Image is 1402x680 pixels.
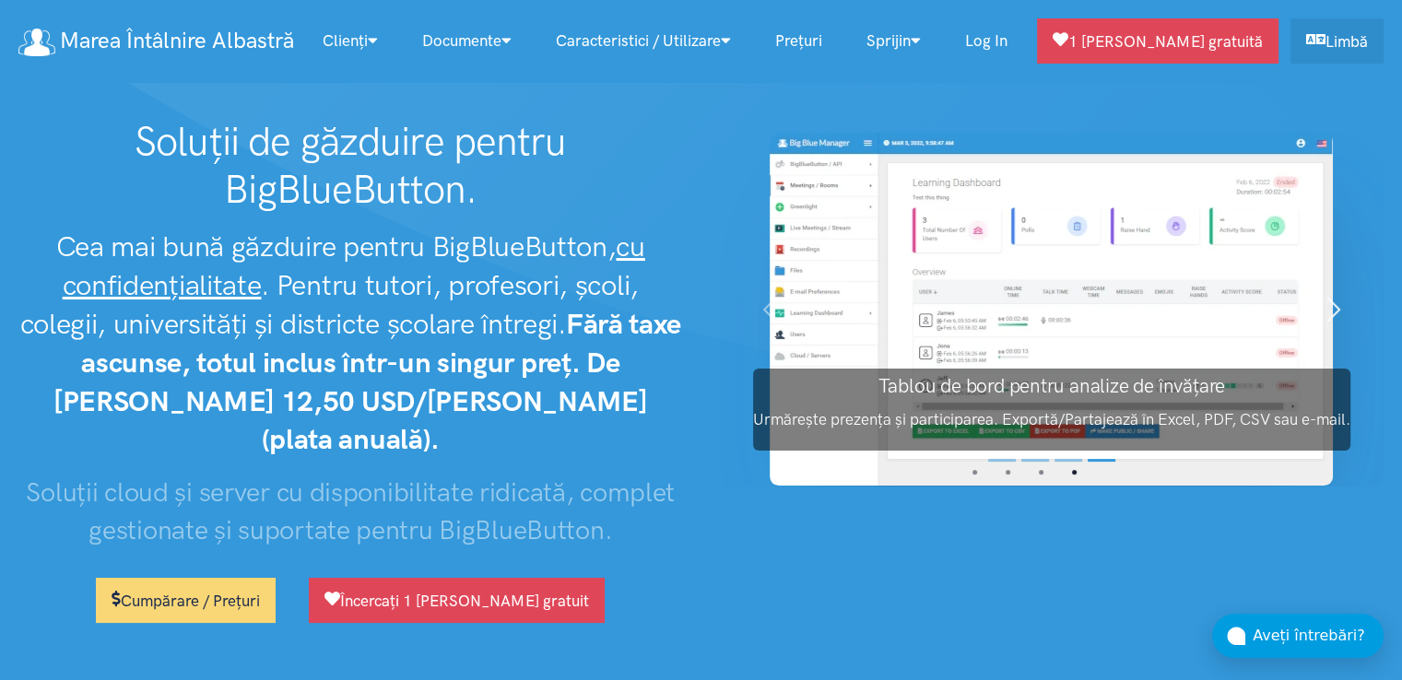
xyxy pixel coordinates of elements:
a: Marea Întâlnire Albastră [18,21,293,61]
a: Caracteristici / Utilizare [534,21,753,61]
a: Încercați 1 [PERSON_NAME] gratuit [309,578,605,623]
a: Prețuri [753,21,844,61]
font: Cumpărare / Prețuri [121,592,260,610]
font: Clienți [323,31,368,50]
font: Fără taxe ascunse, totul inclus într-un singur preț. De [PERSON_NAME] 12,50 USD/[PERSON_NAME] (pl... [53,307,681,457]
font: Log in [965,31,1007,50]
a: Cumpărare / Prețuri [96,578,276,623]
font: . Pentru tutori, profesori, școli, colegii, universități și districte școlare întregi. [20,268,639,341]
font: Prețuri [775,31,822,50]
font: Sprijin [866,31,911,50]
a: Sprijin [844,21,943,61]
img: Imagine a tabloului de bord pentru învățare [770,133,1333,486]
font: Urmărește prezența și participarea. Exportă/Partajează în Excel, PDF, CSV sau e-mail. [753,410,1350,428]
font: Soluții de găzduire pentru BigBlueButton. [135,118,567,213]
font: Soluții cloud și server cu disponibilitate ridicată, complet gestionate și suportate pentru BigBl... [26,476,675,545]
font: Tablou de bord pentru analize de învățare [878,374,1225,397]
font: Marea Întâlnire Albastră [60,27,293,53]
font: 1 [PERSON_NAME] gratuită [1068,32,1263,51]
font: Caracteristici / Utilizare [556,31,721,50]
a: 1 [PERSON_NAME] gratuită [1037,18,1278,64]
font: Încercați 1 [PERSON_NAME] gratuit [340,592,589,610]
font: Cea mai bună găzduire pentru BigBlueButton, [56,229,617,264]
font: Aveți întrebări? [1253,627,1365,644]
button: Aveți întrebări? [1212,614,1384,658]
font: Documente [422,31,501,50]
a: Clienți [300,21,400,61]
a: Documente [400,21,534,61]
a: Log in [943,21,1030,61]
img: logo-ul [18,29,55,56]
font: Limbă [1325,32,1368,51]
